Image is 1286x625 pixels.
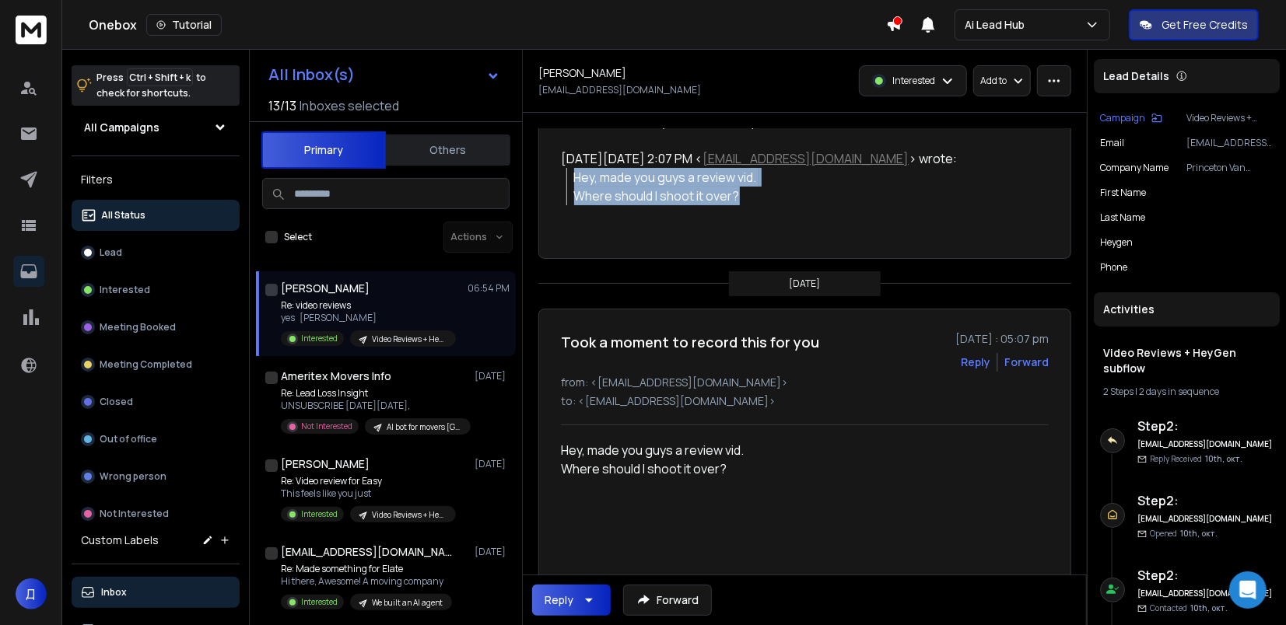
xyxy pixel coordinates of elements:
[301,421,352,432] p: Not Interested
[1004,354,1049,370] div: Forward
[127,68,193,86] span: Ctrl + Shift + k
[268,67,355,82] h1: All Inbox(s)
[475,546,510,558] p: [DATE]
[100,508,169,520] p: Not Interested
[1100,211,1145,224] p: Last Name
[281,312,456,324] p: yes [PERSON_NAME]
[281,544,452,560] h1: [EMAIL_ADDRESS][DOMAIN_NAME]
[100,284,150,296] p: Interested
[561,331,819,353] h1: Took a moment to record this for you
[1205,453,1242,464] span: 10th, окт.
[281,387,468,400] p: Re: Lead Loss Insight
[475,370,510,382] p: [DATE]
[72,112,240,143] button: All Campaigns
[1186,137,1274,149] p: [EMAIL_ADDRESS][DOMAIN_NAME]
[300,96,399,115] h3: Inboxes selected
[1180,528,1218,539] span: 10th, окт.
[72,200,240,231] button: All Status
[100,246,122,259] p: Lead
[72,461,240,492] button: Wrong person
[1186,162,1274,174] p: Princeton Van Service
[256,59,513,90] button: All Inbox(s)
[72,577,240,608] button: Inbox
[16,578,47,609] button: Д
[532,585,611,616] button: Reply
[538,65,626,81] h1: [PERSON_NAME]
[101,586,127,599] p: Inbox
[100,358,192,371] p: Meeting Completed
[81,532,159,548] h3: Custom Labels
[72,498,240,529] button: Not Interested
[1103,345,1270,376] h1: Video Reviews + HeyGen subflow
[72,312,240,343] button: Meeting Booked
[146,14,222,36] button: Tutorial
[623,585,712,616] button: Forward
[301,508,338,520] p: Interested
[980,75,1007,87] p: Add to
[1162,17,1248,33] p: Get Free Credits
[1100,137,1124,149] p: Email
[281,456,370,472] h1: [PERSON_NAME]
[955,331,1049,347] p: [DATE] : 05:07 pm
[1100,162,1169,174] p: Company Name
[1139,385,1219,398] span: 2 days in sequence
[101,209,145,222] p: All Status
[961,354,990,370] button: Reply
[281,563,452,575] p: Re: Made something for Elate
[1100,261,1127,274] p: Phone
[965,17,1031,33] p: Ai Lead Hub
[892,75,935,87] p: Interested
[1100,236,1133,249] p: heygen
[100,396,133,408] p: Closed
[301,596,338,608] p: Interested
[545,592,573,608] div: Reply
[475,458,510,470] p: [DATE]
[1137,491,1274,510] h6: Step 2 :
[268,96,296,115] span: 13 / 13
[281,487,456,500] p: This feels like you just
[281,368,391,384] h1: Ameritex Movers Info
[281,575,452,588] p: Hi there, Awesome! A moving company
[72,274,240,306] button: Interested
[386,133,510,167] button: Others
[261,131,386,169] button: Primary
[72,386,240,417] button: Closed
[387,421,461,433] p: AI bot for movers [GEOGRAPHIC_DATA]
[561,441,1028,565] div: Hey, made you guys a review vid. Where should I shoot it over?
[372,333,447,345] p: Video Reviews + HeyGen subflow
[1103,385,1134,398] span: 2 Steps
[1129,9,1259,40] button: Get Free Credits
[468,282,510,295] p: 06:54 PM
[574,168,1015,205] div: Hey, made you guys a review vid. Where should I shoot it over?
[1137,417,1274,435] h6: Step 2 :
[703,150,909,167] a: [EMAIL_ADDRESS][DOMAIN_NAME]
[1137,588,1274,599] h6: [EMAIL_ADDRESS][DOMAIN_NAME]
[1103,386,1270,398] div: |
[281,475,456,487] p: Re: Video review for Easy
[1100,112,1145,124] p: Campaign
[561,375,1049,390] p: from: <[EMAIL_ADDRESS][DOMAIN_NAME]>
[1103,68,1169,84] p: Lead Details
[72,169,240,190] h3: Filters
[72,349,240,380] button: Meeting Completed
[301,333,338,344] p: Interested
[1137,438,1274,450] h6: [EMAIL_ADDRESS][DOMAIN_NAME]
[1150,528,1218,539] p: Opened
[89,14,886,36] div: Onebox
[1137,513,1274,525] h6: [EMAIL_ADDRESS][DOMAIN_NAME]
[372,509,447,521] p: Video Reviews + HeyGen subflow
[100,470,166,483] p: Wrong person
[281,400,468,412] p: UNSUBSCRIBE [DATE][DATE],
[561,149,1015,168] div: [DATE][DATE] 2:07 PM < > wrote:
[790,278,821,290] p: [DATE]
[100,321,176,333] p: Meeting Booked
[72,424,240,455] button: Out of office
[1150,453,1242,465] p: Reply Received
[1137,566,1274,585] h6: Step 2 :
[1186,112,1274,124] p: Video Reviews + HeyGen subflow
[1100,187,1146,199] p: First Name
[561,393,1049,409] p: to: <[EMAIL_ADDRESS][DOMAIN_NAME]>
[1190,602,1228,613] span: 10th, окт.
